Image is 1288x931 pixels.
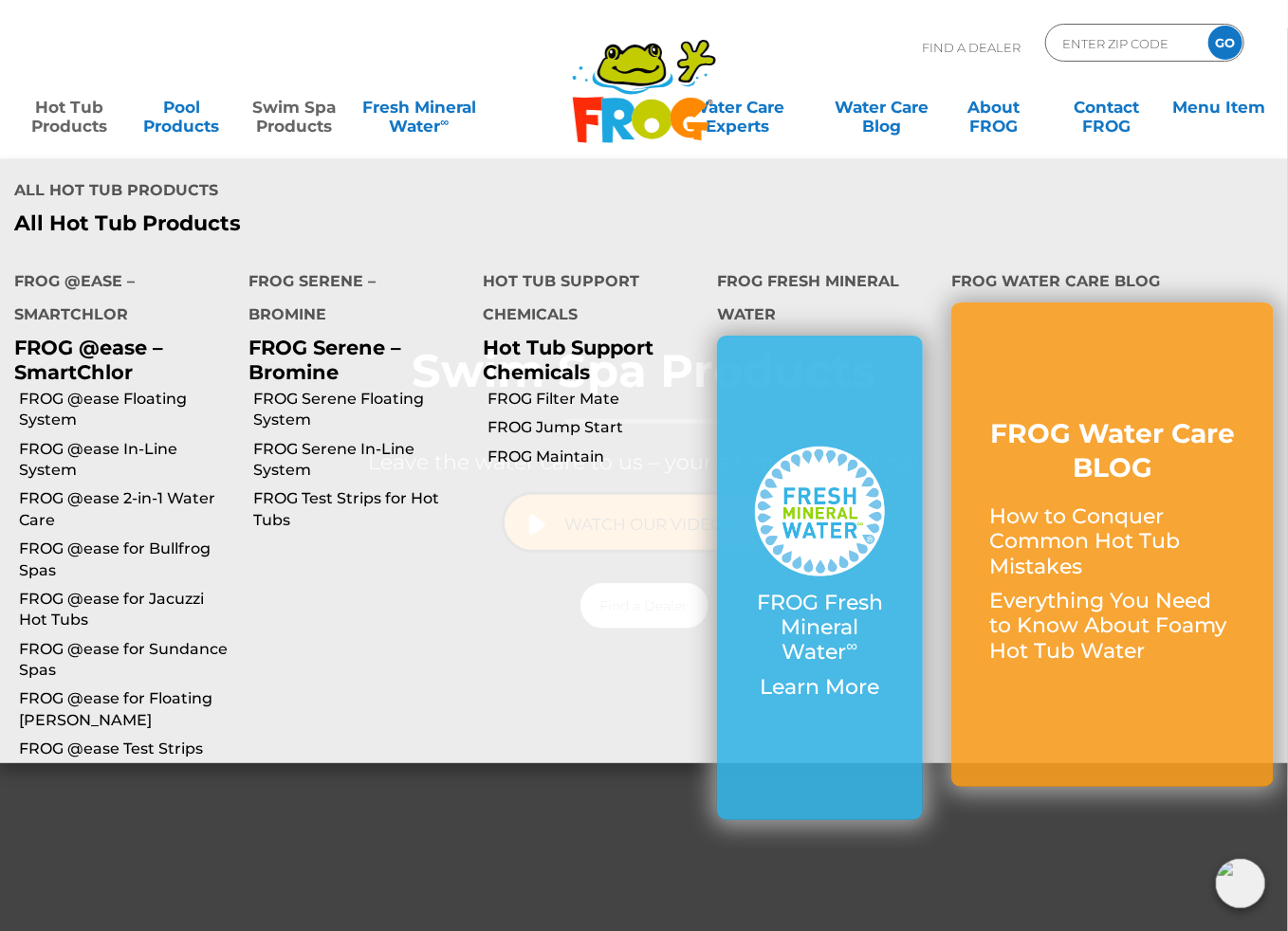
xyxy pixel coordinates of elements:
[483,265,689,336] h4: Hot Tub Support Chemicals
[244,88,343,126] a: Swim SpaProducts
[488,447,703,467] a: FROG Maintain
[19,488,234,531] a: FROG @ease 2-in-1 Water Care
[14,173,630,211] h4: All Hot Tub Products
[19,639,234,682] a: FROG @ease for Sundance Spas
[832,88,931,126] a: Water CareBlog
[989,416,1236,673] a: FROG Water Care BLOG How to Conquer Common Hot Tub Mistakes Everything You Need to Know About Foa...
[755,675,885,700] p: Learn More
[989,416,1236,485] h3: FROG Water Care BLOG
[951,265,1274,302] h4: FROG Water Care Blog
[19,389,234,431] a: FROG @ease Floating System
[989,504,1236,579] p: How to Conquer Common Hot Tub Mistakes
[253,488,469,531] a: FROG Test Strips for Hot Tubs
[248,336,454,383] p: FROG Serene – Bromine
[1208,26,1242,60] input: GO
[19,739,234,759] a: FROG @ease Test Strips
[847,636,858,655] sup: ∞
[483,336,653,383] a: Hot Tub Support Chemicals
[253,389,469,431] a: FROG Serene Floating System
[656,88,819,126] a: Water CareExperts
[488,417,703,438] a: FROG Jump Start
[944,88,1043,126] a: AboutFROG
[488,389,703,410] a: FROG Filter Mate
[1057,88,1156,126] a: ContactFROG
[922,24,1021,71] p: Find A Dealer
[717,265,923,336] h4: FROG Fresh Mineral Water
[1216,859,1265,908] img: openIcon
[14,265,220,336] h4: FROG @ease – SmartChlor
[440,115,449,129] sup: ∞
[19,88,119,126] a: Hot TubProducts
[248,265,454,336] h4: FROG Serene – Bromine
[19,439,234,482] a: FROG @ease In-Line System
[253,439,469,482] a: FROG Serene In-Line System
[19,688,234,731] a: FROG @ease for Floating [PERSON_NAME]
[989,589,1236,664] p: Everything You Need to Know About Foamy Hot Tub Water
[14,336,220,383] p: FROG @ease – SmartChlor
[755,447,885,710] a: FROG Fresh Mineral Water∞ Learn More
[1060,29,1188,57] input: Zip Code Form
[14,211,630,236] a: All Hot Tub Products
[19,589,234,631] a: FROG @ease for Jacuzzi Hot Tubs
[1168,88,1268,126] a: Menu Item
[357,88,482,126] a: Fresh MineralWater∞
[19,539,234,581] a: FROG @ease for Bullfrog Spas
[755,591,885,666] p: FROG Fresh Mineral Water
[132,88,231,126] a: PoolProducts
